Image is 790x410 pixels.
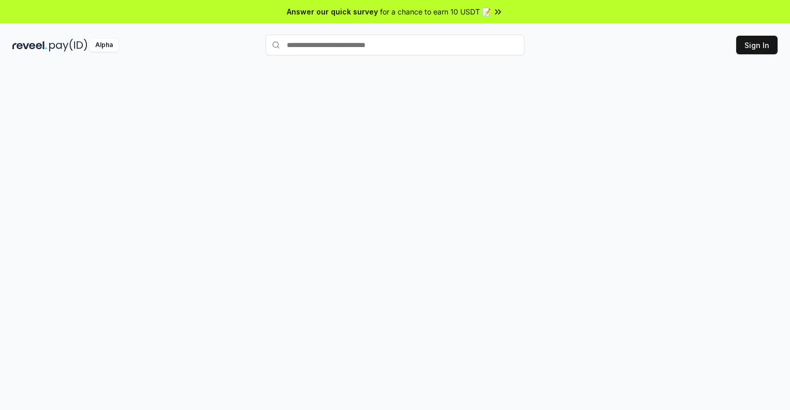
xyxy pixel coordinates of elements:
[12,39,47,52] img: reveel_dark
[380,6,491,17] span: for a chance to earn 10 USDT 📝
[287,6,378,17] span: Answer our quick survey
[90,39,119,52] div: Alpha
[736,36,778,54] button: Sign In
[49,39,87,52] img: pay_id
